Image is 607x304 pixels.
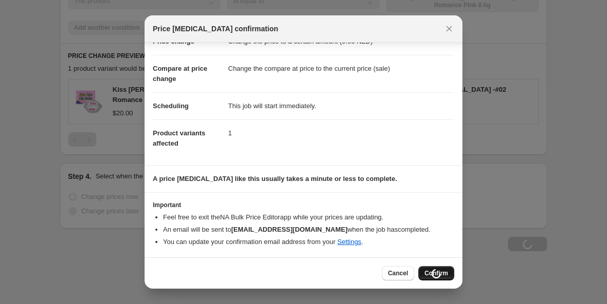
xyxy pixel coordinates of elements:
span: Scheduling [153,102,189,110]
span: Cancel [388,269,408,277]
h3: Important [153,201,454,209]
li: An email will be sent to when the job has completed . [163,225,454,235]
span: Price [MEDICAL_DATA] confirmation [153,24,278,34]
li: You can update your confirmation email address from your . [163,237,454,247]
span: Product variants affected [153,129,206,147]
button: Close [442,22,456,36]
b: [EMAIL_ADDRESS][DOMAIN_NAME] [231,226,348,233]
dd: 1 [228,119,454,147]
dd: This job will start immediately. [228,92,454,119]
a: Settings [337,238,361,246]
li: Feel free to exit the NA Bulk Price Editor app while your prices are updating. [163,212,454,222]
b: A price [MEDICAL_DATA] like this usually takes a minute or less to complete. [153,175,397,183]
span: Compare at price change [153,65,207,83]
dd: Change the compare at price to the current price (sale) [228,55,454,82]
button: Cancel [382,266,414,280]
